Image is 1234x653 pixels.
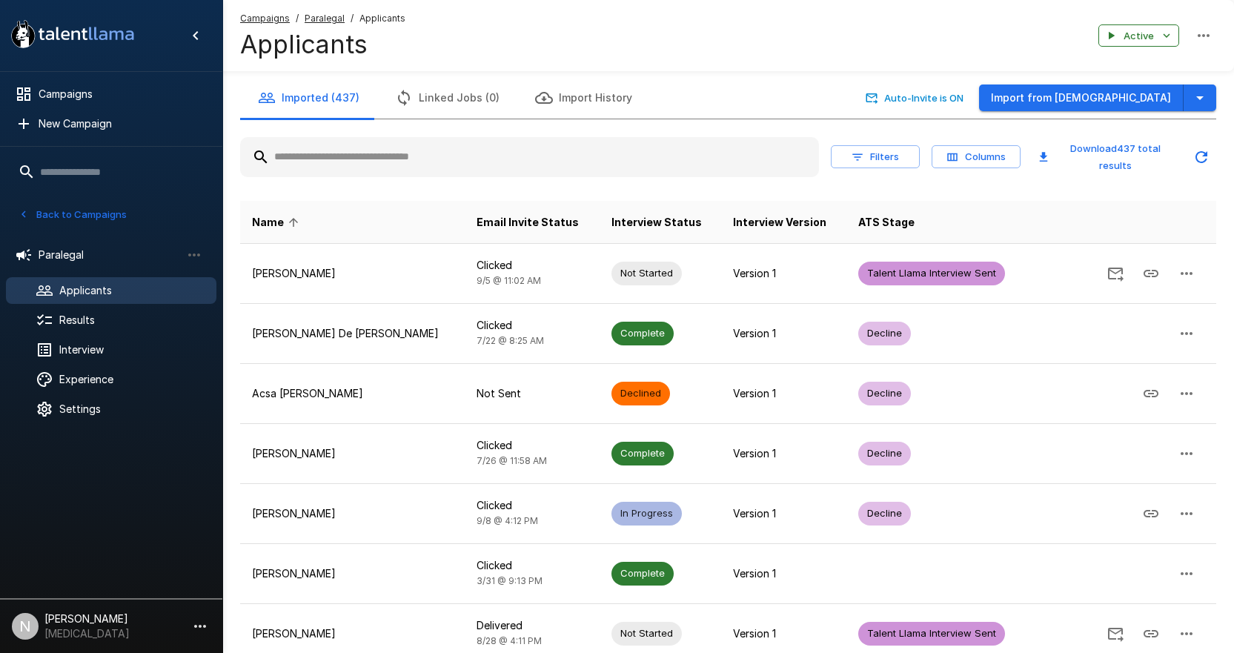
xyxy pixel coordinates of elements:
span: Decline [858,386,911,400]
p: Delivered [477,618,588,633]
p: Version 1 [733,626,835,641]
p: [PERSON_NAME] [252,446,453,461]
u: Campaigns [240,13,290,24]
span: ATS Stage [858,213,915,231]
p: Acsa [PERSON_NAME] [252,386,453,401]
span: Interview Status [611,213,702,231]
span: Send Invitation [1098,266,1133,279]
p: [PERSON_NAME] [252,626,453,641]
p: Version 1 [733,386,835,401]
button: Updated Today - 10:46 AM [1187,142,1216,172]
p: [PERSON_NAME] [252,506,453,521]
span: Not Started [611,266,682,280]
button: Active [1098,24,1179,47]
button: Columns [932,145,1021,168]
h4: Applicants [240,29,405,60]
p: [PERSON_NAME] [252,266,453,281]
span: Complete [611,326,674,340]
span: Send Invitation [1098,626,1133,639]
p: Version 1 [733,566,835,581]
span: Copy Interview Link [1133,506,1169,519]
span: Talent Llama Interview Sent [858,266,1005,280]
span: Decline [858,326,911,340]
span: Name [252,213,303,231]
span: 8/28 @ 4:11 PM [477,635,542,646]
button: Auto-Invite is ON [863,87,967,110]
span: 9/8 @ 4:12 PM [477,515,538,526]
button: Import History [517,77,650,119]
button: Import from [DEMOGRAPHIC_DATA] [979,84,1184,112]
span: / [296,11,299,26]
p: Version 1 [733,266,835,281]
p: Version 1 [733,446,835,461]
p: Clicked [477,558,588,573]
span: In Progress [611,506,682,520]
span: 7/26 @ 11:58 AM [477,455,547,466]
p: Clicked [477,318,588,333]
span: Interview Version [733,213,826,231]
span: Declined [611,386,670,400]
span: Applicants [359,11,405,26]
span: Complete [611,566,674,580]
span: Copy Interview Link [1133,266,1169,279]
span: 9/5 @ 11:02 AM [477,275,541,286]
button: Imported (437) [240,77,377,119]
p: Clicked [477,258,588,273]
span: Copy Interview Link [1133,626,1169,639]
span: Complete [611,446,674,460]
p: Not Sent [477,386,588,401]
button: Download437 total results [1032,137,1181,177]
button: Filters [831,145,920,168]
span: Decline [858,506,911,520]
span: Not Started [611,626,682,640]
span: 3/31 @ 9:13 PM [477,575,543,586]
p: Clicked [477,438,588,453]
span: Talent Llama Interview Sent [858,626,1005,640]
p: Version 1 [733,326,835,341]
u: Paralegal [305,13,345,24]
p: Version 1 [733,506,835,521]
span: Email Invite Status [477,213,579,231]
span: / [351,11,354,26]
button: Linked Jobs (0) [377,77,517,119]
span: Decline [858,446,911,460]
span: 7/22 @ 8:25 AM [477,335,544,346]
p: [PERSON_NAME] [252,566,453,581]
p: [PERSON_NAME] De [PERSON_NAME] [252,326,453,341]
span: Copy Interview Link [1133,386,1169,399]
p: Clicked [477,498,588,513]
